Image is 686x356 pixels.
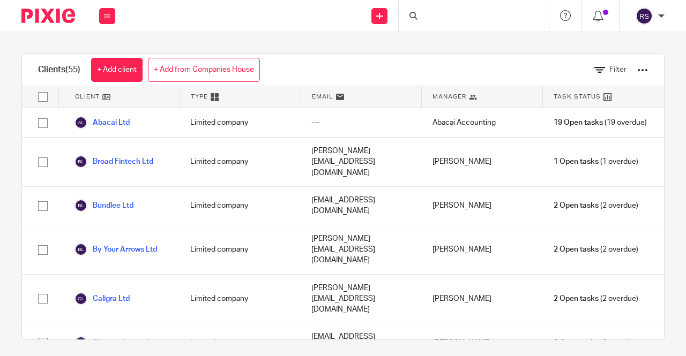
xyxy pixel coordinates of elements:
[148,58,260,82] a: + Add from Companies House
[609,66,627,73] span: Filter
[74,155,153,168] a: Broad Fintech Ltd
[554,117,647,128] span: (19 overdue)
[74,292,87,305] img: svg%3E
[74,199,87,212] img: svg%3E
[554,156,599,167] span: 1 Open tasks
[301,108,422,137] div: ---
[554,293,599,304] span: 2 Open tasks
[312,92,333,101] span: Email
[21,9,75,23] img: Pixie
[422,225,543,274] div: [PERSON_NAME]
[301,187,422,225] div: [EMAIL_ADDRESS][DOMAIN_NAME]
[554,117,603,128] span: 19 Open tasks
[554,92,601,101] span: Task Status
[180,275,301,323] div: Limited company
[422,138,543,186] div: [PERSON_NAME]
[301,225,422,274] div: [PERSON_NAME][EMAIL_ADDRESS][DOMAIN_NAME]
[554,337,599,348] span: 2 Open tasks
[74,243,157,256] a: By Your Arrows Ltd
[74,336,87,349] img: svg%3E
[75,92,100,101] span: Client
[554,200,638,211] span: (2 overdue)
[180,108,301,137] div: Limited company
[191,92,208,101] span: Type
[301,138,422,186] div: [PERSON_NAME][EMAIL_ADDRESS][DOMAIN_NAME]
[180,187,301,225] div: Limited company
[422,187,543,225] div: [PERSON_NAME]
[74,116,130,129] a: Abacai Ltd
[554,200,599,211] span: 2 Open tasks
[38,64,80,75] h1: Clients
[74,292,130,305] a: Caligra Ltd
[554,293,638,304] span: (2 overdue)
[74,336,148,349] a: Champo Limited
[74,155,87,168] img: svg%3E
[91,58,143,82] a: + Add client
[422,108,543,137] div: Abacai Accounting
[74,116,87,129] img: svg%3E
[554,156,638,167] span: (1 overdue)
[33,87,53,107] input: Select all
[74,243,87,256] img: svg%3E
[422,275,543,323] div: [PERSON_NAME]
[74,199,133,212] a: Bundlee Ltd
[180,225,301,274] div: Limited company
[554,337,638,348] span: (2 overdue)
[433,92,466,101] span: Manager
[301,275,422,323] div: [PERSON_NAME][EMAIL_ADDRESS][DOMAIN_NAME]
[636,7,653,25] img: svg%3E
[554,244,599,255] span: 2 Open tasks
[65,65,80,74] span: (55)
[554,244,638,255] span: (2 overdue)
[180,138,301,186] div: Limited company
